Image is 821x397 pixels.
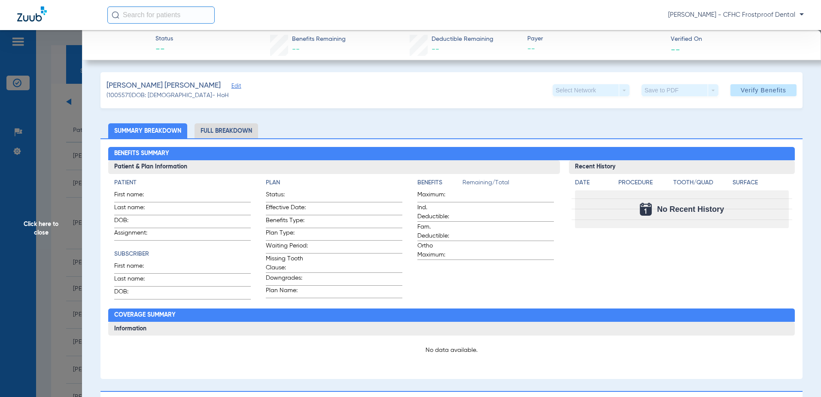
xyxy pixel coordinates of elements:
input: Search for patients [107,6,215,24]
app-breakdown-title: Benefits [417,178,462,190]
span: -- [432,46,439,53]
span: -- [292,46,300,53]
span: DOB: [114,287,156,299]
span: [PERSON_NAME] - CFHC Frostproof Dental [668,11,804,19]
h4: Benefits [417,178,462,187]
span: Plan Type: [266,229,308,240]
li: Summary Breakdown [108,123,187,138]
span: DOB: [114,216,156,228]
span: Status [155,34,173,43]
span: [PERSON_NAME] [PERSON_NAME] [106,80,221,91]
button: Verify Benefits [730,84,797,96]
span: Maximum: [417,190,459,202]
h4: Subscriber [114,250,251,259]
img: Search Icon [112,11,119,19]
span: -- [671,45,680,54]
span: Effective Date: [266,203,308,215]
iframe: Chat Widget [778,356,821,397]
app-breakdown-title: Tooth/Quad [673,178,730,190]
span: Plan Name: [266,286,308,298]
h3: Patient & Plan Information [108,160,560,174]
img: Zuub Logo [17,6,47,21]
span: Deductible Remaining [432,35,493,44]
app-breakdown-title: Surface [733,178,789,190]
app-breakdown-title: Date [575,178,611,190]
h4: Tooth/Quad [673,178,730,187]
span: Missing Tooth Clause: [266,254,308,272]
span: Benefits Type: [266,216,308,228]
span: Status: [266,190,308,202]
h4: Procedure [618,178,670,187]
img: Calendar [640,203,652,216]
span: Assignment: [114,229,156,240]
span: Ortho Maximum: [417,241,459,260]
span: Verified On [671,35,807,44]
span: Payer [527,34,663,43]
span: Last name: [114,203,156,215]
h4: Plan [266,178,402,187]
h3: Information [108,322,795,336]
span: (1005571) DOB: [DEMOGRAPHIC_DATA] - HoH [106,91,229,100]
span: -- [155,44,173,56]
span: Fam. Deductible: [417,223,459,241]
span: Waiting Period: [266,241,308,253]
span: -- [527,44,663,55]
h2: Benefits Summary [108,147,795,161]
span: Ind. Deductible: [417,203,459,221]
span: No Recent History [657,205,724,214]
h4: Patient [114,178,251,187]
li: Full Breakdown [195,123,258,138]
span: Verify Benefits [741,87,786,94]
h4: Surface [733,178,789,187]
h2: Coverage Summary [108,308,795,322]
span: Remaining/Total [462,178,554,190]
app-breakdown-title: Procedure [618,178,670,190]
p: No data available. [114,346,789,354]
span: First name: [114,190,156,202]
span: Benefits Remaining [292,35,346,44]
span: Last name: [114,275,156,286]
h4: Date [575,178,611,187]
span: First name: [114,262,156,273]
h3: Recent History [569,160,795,174]
span: Edit [231,83,239,91]
span: Downgrades: [266,274,308,285]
